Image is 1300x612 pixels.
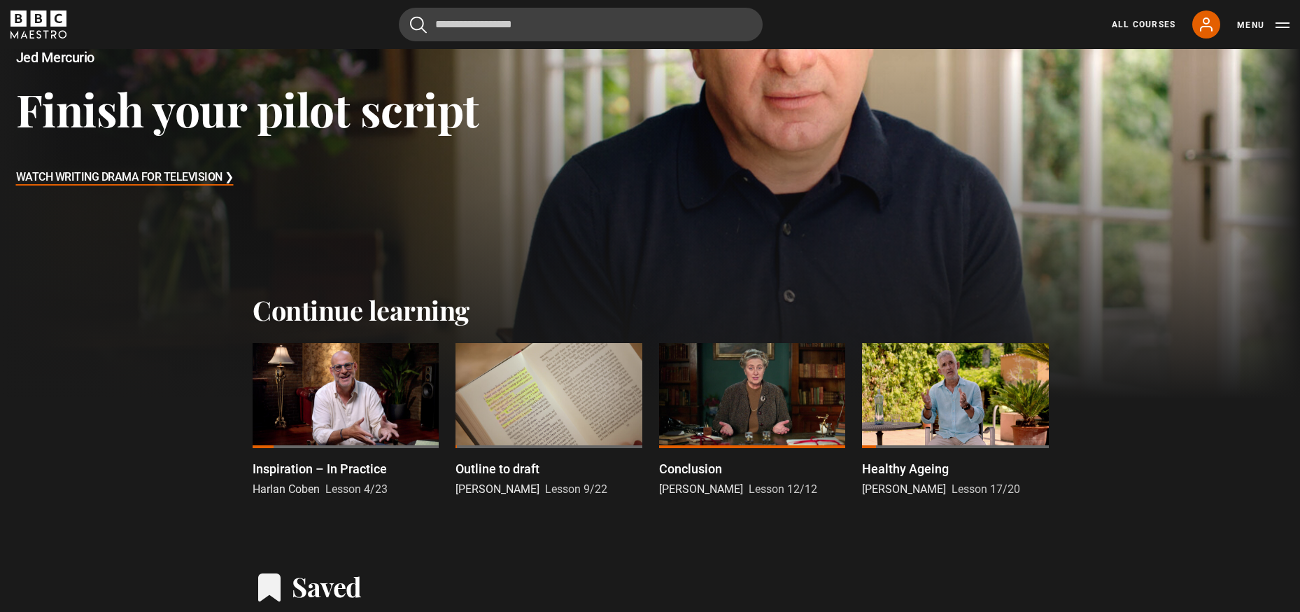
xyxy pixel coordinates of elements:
[659,482,743,496] span: [PERSON_NAME]
[455,459,539,478] p: Outline to draft
[16,167,234,188] h3: Watch Writing Drama for Television ❯
[1112,18,1175,31] a: All Courses
[16,82,479,136] h3: Finish your pilot script
[410,16,427,34] button: Submit the search query
[749,482,817,496] span: Lesson 12/12
[455,343,642,498] a: Outline to draft [PERSON_NAME] Lesson 9/22
[253,294,1047,326] h2: Continue learning
[16,50,479,66] h2: Jed Mercurio
[399,8,763,41] input: Search
[862,459,949,478] p: Healthy Ageing
[253,459,387,478] p: Inspiration – In Practice
[659,343,845,498] a: Conclusion [PERSON_NAME] Lesson 12/12
[455,482,539,496] span: [PERSON_NAME]
[862,343,1048,498] a: Healthy Ageing [PERSON_NAME] Lesson 17/20
[253,482,320,496] span: Harlan Coben
[952,482,1020,496] span: Lesson 17/20
[545,482,607,496] span: Lesson 9/22
[1237,18,1290,32] button: Toggle navigation
[253,343,439,498] a: Inspiration – In Practice Harlan Coben Lesson 4/23
[325,482,388,496] span: Lesson 4/23
[292,571,362,603] h2: Saved
[862,482,946,496] span: [PERSON_NAME]
[10,11,66,39] svg: BBC Maestro
[659,459,722,478] p: Conclusion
